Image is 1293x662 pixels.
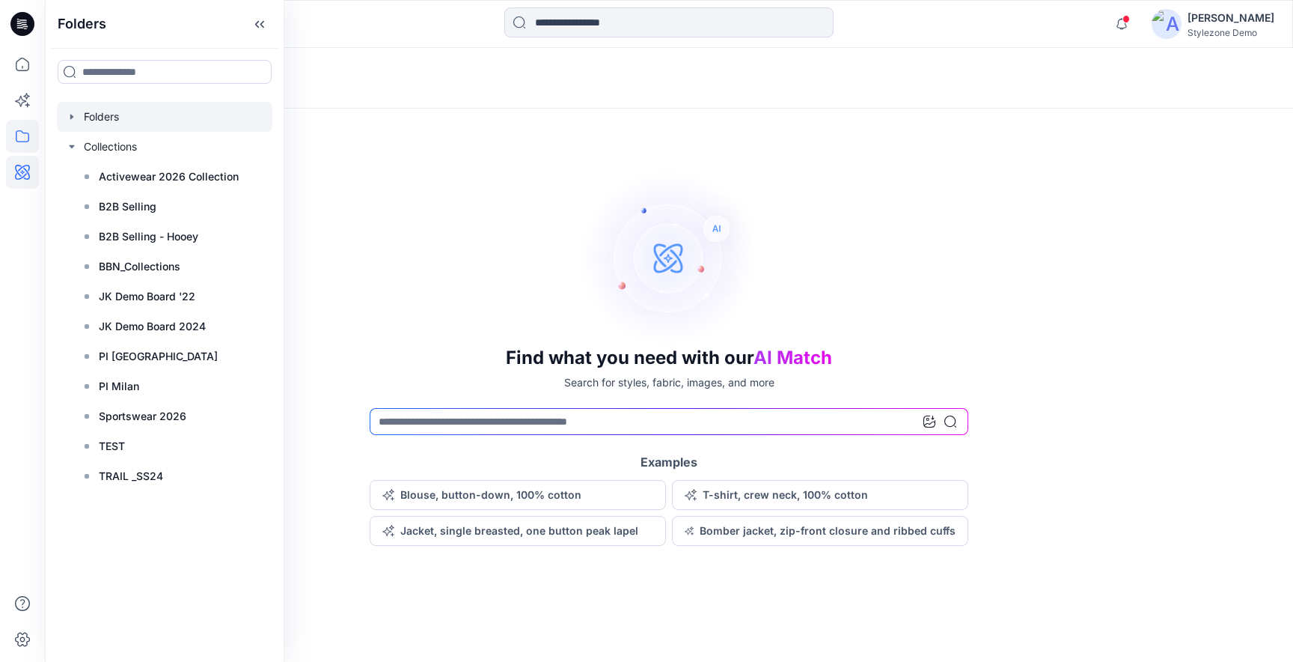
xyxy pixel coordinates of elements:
[99,198,156,216] p: B2B Selling
[672,480,968,510] button: T-shirt, crew neck, 100% cotton
[99,318,206,335] p: JK Demo Board 2024
[99,258,180,276] p: BBN_Collections
[564,374,774,390] p: Search for styles, fabric, images, and more
[99,347,218,365] p: PI [GEOGRAPHIC_DATA]
[99,288,195,306] p: JK Demo Board '22
[370,480,666,510] button: Blouse, button-down, 100% cotton
[99,467,163,485] p: TRAIL _SS24
[99,228,198,246] p: B2B Selling - Hooey
[1187,27,1274,38] div: Stylezone Demo
[370,516,666,546] button: Jacket, single breasted, one button peak lapel
[99,377,139,395] p: PI Milan
[506,347,832,368] h3: Find what you need with our
[99,407,186,425] p: Sportswear 2026
[1187,9,1274,27] div: [PERSON_NAME]
[672,516,968,546] button: Bomber jacket, zip-front closure and ribbed cuffs
[99,168,239,186] p: Activewear 2026 Collection
[641,453,697,471] h5: Examples
[1152,9,1182,39] img: avatar
[579,168,759,347] img: AI Search
[754,347,832,368] span: AI Match
[99,437,125,455] p: TEST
